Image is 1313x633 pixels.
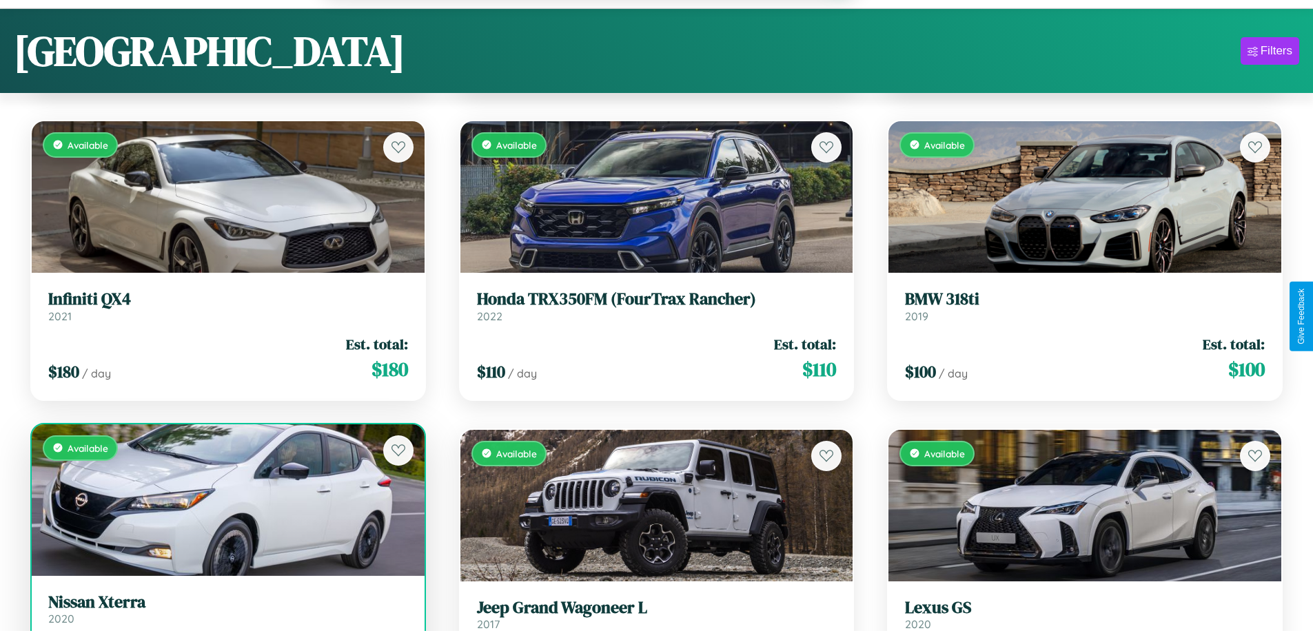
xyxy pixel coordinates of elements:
h3: Nissan Xterra [48,592,408,612]
a: Infiniti QX42021 [48,289,408,323]
span: $ 110 [477,360,505,383]
a: BMW 318ti2019 [905,289,1265,323]
span: Available [68,139,108,151]
a: Jeep Grand Wagoneer L2017 [477,598,837,632]
div: Filters [1261,44,1292,58]
span: Available [924,448,965,459]
span: Est. total: [1203,334,1265,354]
h3: Infiniti QX4 [48,289,408,309]
span: 2017 [477,617,500,631]
span: / day [508,366,537,380]
span: 2019 [905,309,928,323]
span: Available [924,139,965,151]
span: Est. total: [774,334,836,354]
span: 2021 [48,309,72,323]
a: Lexus GS2020 [905,598,1265,632]
h3: BMW 318ti [905,289,1265,309]
h3: Honda TRX350FM (FourTrax Rancher) [477,289,837,309]
span: Est. total: [346,334,408,354]
span: $ 180 [48,360,79,383]
span: $ 100 [905,360,936,383]
h1: [GEOGRAPHIC_DATA] [14,23,405,79]
span: Available [496,448,537,459]
span: Available [496,139,537,151]
span: 2022 [477,309,502,323]
span: Available [68,442,108,454]
span: / day [82,366,111,380]
a: Nissan Xterra2020 [48,592,408,626]
h3: Jeep Grand Wagoneer L [477,598,837,618]
span: 2020 [905,617,931,631]
button: Filters [1241,37,1299,65]
span: $ 180 [371,355,408,383]
h3: Lexus GS [905,598,1265,618]
span: 2020 [48,612,74,625]
a: Honda TRX350FM (FourTrax Rancher)2022 [477,289,837,323]
span: $ 110 [802,355,836,383]
div: Give Feedback [1296,289,1306,344]
span: / day [939,366,968,380]
span: $ 100 [1228,355,1265,383]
